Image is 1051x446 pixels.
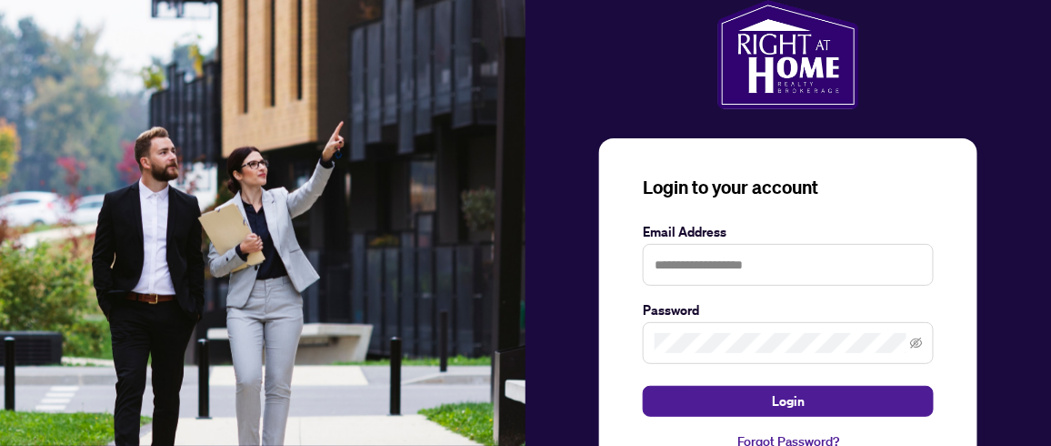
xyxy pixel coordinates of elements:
label: Password [643,300,934,320]
span: Login [772,387,805,416]
button: Login [643,386,934,417]
label: Email Address [643,222,934,242]
h3: Login to your account [643,175,934,200]
span: eye-invisible [910,337,923,350]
